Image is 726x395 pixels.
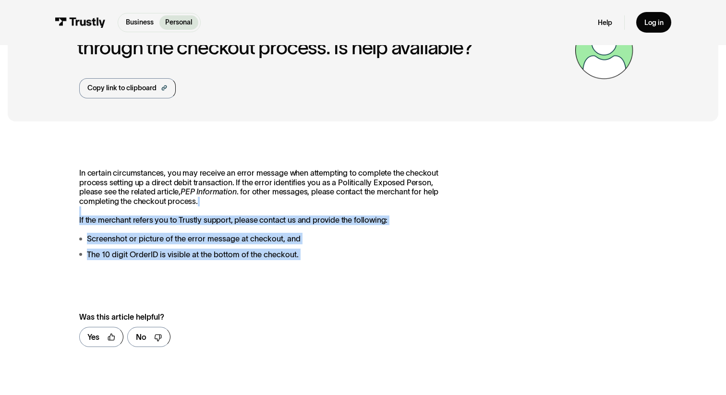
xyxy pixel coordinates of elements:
[79,78,175,98] a: Copy link to clipboard
[55,17,106,28] img: Trustly Logo
[79,168,445,225] p: In certain circumstances, you may receive an error message when attempting to complete the checko...
[120,15,159,30] a: Business
[127,327,170,347] a: No
[87,83,157,93] div: Copy link to clipboard
[87,331,99,343] div: Yes
[136,331,146,343] div: No
[636,12,671,33] a: Log in
[165,17,192,27] p: Personal
[159,15,198,30] a: Personal
[79,233,445,244] li: Screenshot or picture of the error message at checkout, and
[598,18,612,27] a: Help
[79,327,123,347] a: Yes
[79,311,423,323] div: Was this article helpful?
[644,18,664,27] div: Log in
[79,249,445,260] li: The 10 digit OrderID is visible at the bottom of the checkout.
[181,187,237,196] em: PEP Information
[126,17,154,27] p: Business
